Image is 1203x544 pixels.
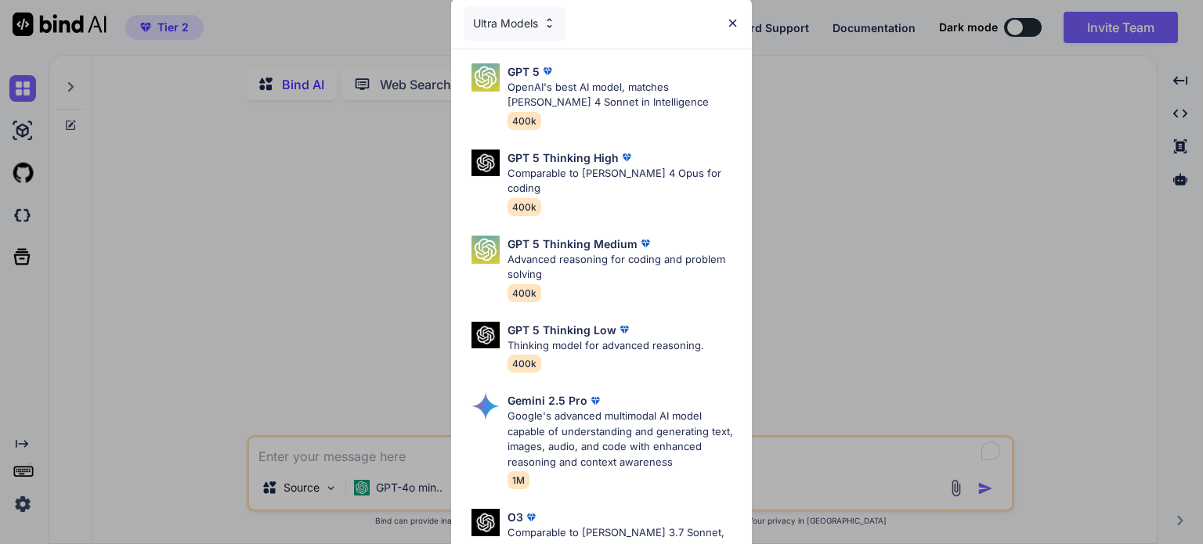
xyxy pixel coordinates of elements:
img: premium [616,322,632,337]
p: Thinking model for advanced reasoning. [508,338,704,354]
p: O3 [508,509,523,525]
p: GPT 5 [508,63,540,80]
p: Google's advanced multimodal AI model capable of understanding and generating text, images, audio... [508,409,739,470]
span: 400k [508,112,541,130]
p: GPT 5 Thinking High [508,150,619,166]
img: Pick Models [471,150,500,177]
img: Pick Models [543,16,556,30]
p: GPT 5 Thinking Low [508,322,616,338]
p: Comparable to [PERSON_NAME] 4 Opus for coding [508,166,739,196]
img: Pick Models [471,322,500,349]
div: Ultra Models [464,6,565,41]
img: premium [523,510,539,525]
img: premium [638,236,653,251]
span: 1M [508,471,529,489]
img: premium [619,150,634,165]
span: 400k [508,284,541,302]
p: OpenAI's best AI model, matches [PERSON_NAME] 4 Sonnet in Intelligence [508,80,739,110]
img: Pick Models [471,236,500,264]
p: Advanced reasoning for coding and problem solving [508,252,739,283]
img: Pick Models [471,392,500,420]
img: Pick Models [471,509,500,536]
p: Gemini 2.5 Pro [508,392,587,409]
span: 400k [508,198,541,216]
img: premium [587,393,603,409]
img: premium [540,63,555,79]
span: 400k [508,355,541,373]
p: GPT 5 Thinking Medium [508,236,638,252]
img: Pick Models [471,63,500,92]
img: close [726,16,739,30]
